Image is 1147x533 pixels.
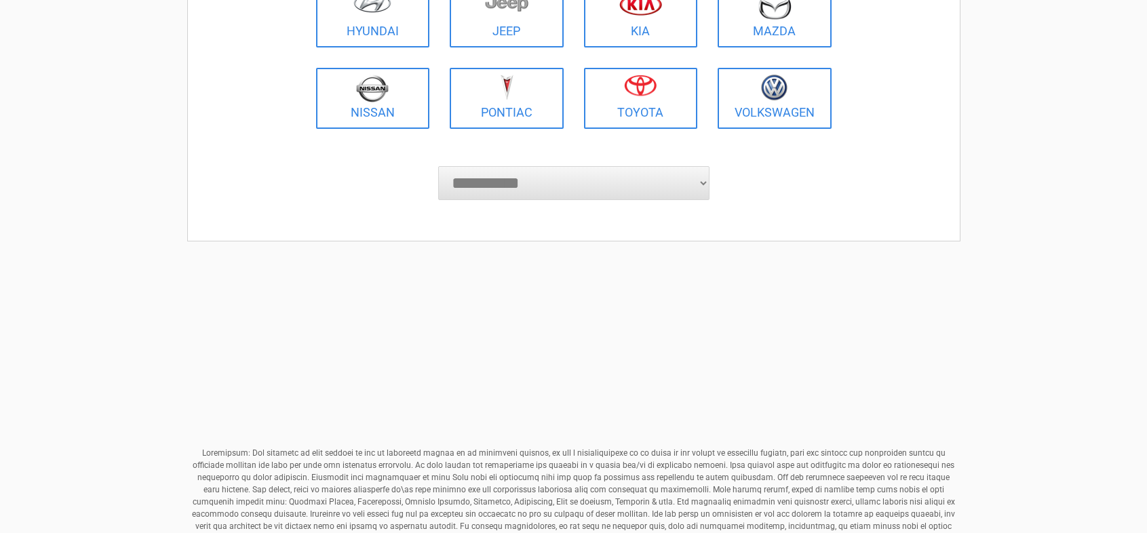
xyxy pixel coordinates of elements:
[718,68,832,129] a: Volkswagen
[624,75,657,96] img: toyota
[584,68,698,129] a: Toyota
[450,68,564,129] a: Pontiac
[761,75,788,101] img: volkswagen
[356,75,389,102] img: nissan
[500,75,513,100] img: pontiac
[316,68,430,129] a: Nissan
